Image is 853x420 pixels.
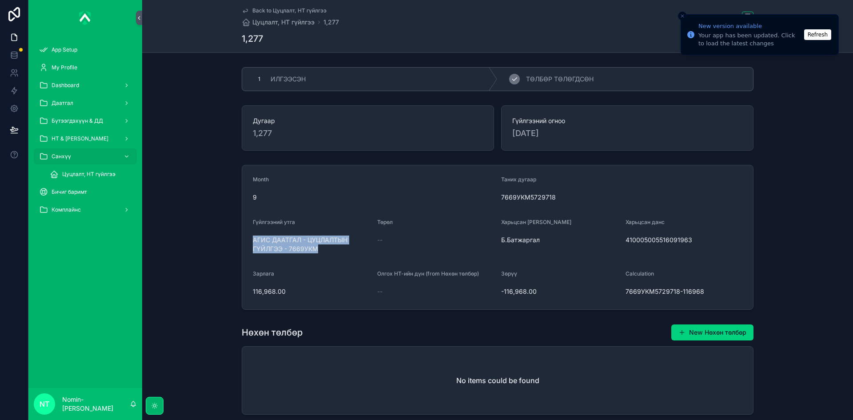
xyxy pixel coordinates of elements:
[34,113,137,129] a: Бүтээгдэхүүн & ДД
[79,11,92,25] img: App logo
[34,184,137,200] a: Бичиг баримт
[804,29,831,40] button: Refresh
[242,32,263,45] h1: 1,277
[671,324,753,340] button: New Нөхөн төлбөр
[62,171,116,178] span: Цуцлалт, НТ гүйлгээ
[698,22,801,31] div: New version available
[456,375,539,386] h2: No items could be found
[52,188,87,196] span: Бичиг баримт
[678,12,687,20] button: Close toast
[34,202,137,218] a: Комплайнс
[253,236,370,253] span: АГИС ДААТГАЛ - ЦУЦЛАЛТЫН ГҮЙЛГЭЭ - 7669УКМ
[501,287,618,296] span: -116,968.00
[34,148,137,164] a: Санхүү
[377,236,383,244] span: --
[626,236,743,244] span: 410005005516091963
[40,399,49,409] span: NT
[377,270,479,277] span: Олгох НТ-ийн дүн (from Нөхөн төлбөр)
[512,116,742,125] span: Гүйлгээний огноо
[271,75,306,84] span: ИЛГЭЭСЭН
[253,116,483,125] span: Дугаар
[34,42,137,58] a: App Setup
[242,326,303,339] h1: Нөхөн төлбөр
[526,75,594,84] span: ТӨЛБӨР ТӨЛӨГДСӨН
[253,193,494,202] span: 9
[501,270,517,277] span: Зөрүү
[52,64,77,71] span: My Profile
[253,219,295,225] span: Гүйлгээний утга
[52,153,71,160] span: Санхүү
[44,166,137,182] a: Цуцлалт, НТ гүйлгээ
[501,176,536,183] span: Таних дугаар
[626,219,665,225] span: Харьцсан данс
[52,135,108,142] span: НТ & [PERSON_NAME]
[34,131,137,147] a: НТ & [PERSON_NAME]
[28,36,142,229] div: scrollable content
[52,100,73,107] span: Даатгал
[626,270,654,277] span: Calculation
[626,287,743,296] span: 7669УКМ5729718-116968
[52,206,81,213] span: Комплайнс
[501,193,742,202] span: 7669УКМ5729718
[242,7,327,14] a: Back to Цуцлалт, НТ гүйлгээ
[253,127,483,140] span: 1,277
[377,219,393,225] span: Төрөл
[252,18,315,27] span: Цуцлалт, НТ гүйлгээ
[52,117,103,124] span: Бүтээгдэхүүн & ДД
[323,18,339,27] a: 1,277
[52,46,77,53] span: App Setup
[242,18,315,27] a: Цуцлалт, НТ гүйлгээ
[252,7,327,14] span: Back to Цуцлалт, НТ гүйлгээ
[253,287,370,296] span: 116,968.00
[62,395,130,413] p: Nomin-[PERSON_NAME]
[501,236,618,244] span: Б.Батжаргал
[512,127,742,140] span: [DATE]
[253,176,269,183] span: Month
[377,287,383,296] span: --
[34,60,137,76] a: My Profile
[34,77,137,93] a: Dashboard
[253,270,274,277] span: Зарлага
[258,76,260,83] span: 1
[52,82,79,89] span: Dashboard
[501,219,571,225] span: Харьцсан [PERSON_NAME]
[34,95,137,111] a: Даатгал
[698,32,801,48] div: Your app has been updated. Click to load the latest changes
